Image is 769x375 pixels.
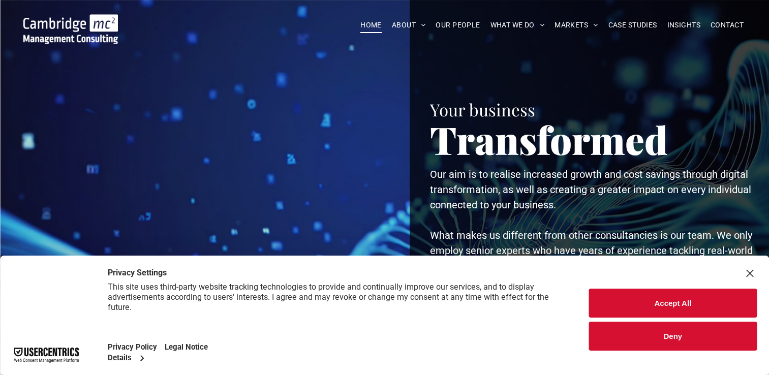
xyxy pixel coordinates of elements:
[430,114,668,165] span: Transformed
[430,98,535,120] span: Your business
[387,17,431,33] a: ABOUT
[23,14,118,44] img: Go to Homepage
[549,17,603,33] a: MARKETS
[603,17,662,33] a: CASE STUDIES
[430,17,485,33] a: OUR PEOPLE
[23,16,118,26] a: Your Business Transformed | Cambridge Management Consulting
[662,17,705,33] a: INSIGHTS
[430,168,751,211] span: Our aim is to realise increased growth and cost savings through digital transformation, as well a...
[485,17,550,33] a: WHAT WE DO
[705,17,749,33] a: CONTACT
[430,229,753,272] span: What makes us different from other consultancies is our team. We only employ senior experts who h...
[355,17,387,33] a: HOME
